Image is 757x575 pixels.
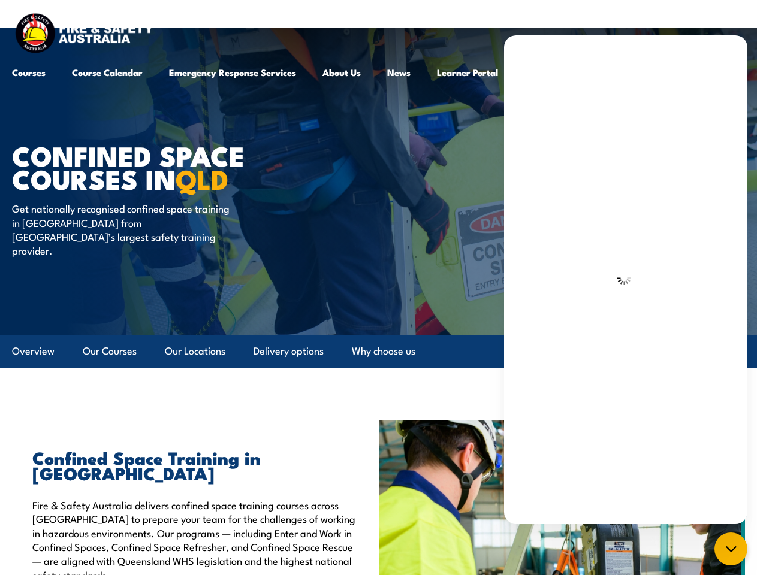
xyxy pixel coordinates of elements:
button: chat-button [714,532,747,565]
strong: QLD [176,158,228,199]
a: Learner Portal [437,58,498,87]
h2: Confined Space Training in [GEOGRAPHIC_DATA] [32,449,361,480]
a: Our Courses [83,335,137,367]
h1: Confined Space Courses in [12,143,308,190]
a: Our Locations [165,335,225,367]
a: Emergency Response Services [169,58,296,87]
a: Course Calendar [72,58,143,87]
a: About Us [322,58,361,87]
p: Get nationally recognised confined space training in [GEOGRAPHIC_DATA] from [GEOGRAPHIC_DATA]’s l... [12,201,231,258]
a: Courses [12,58,46,87]
a: News [387,58,411,87]
a: Overview [12,335,55,367]
a: Why choose us [352,335,415,367]
a: Delivery options [254,335,324,367]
